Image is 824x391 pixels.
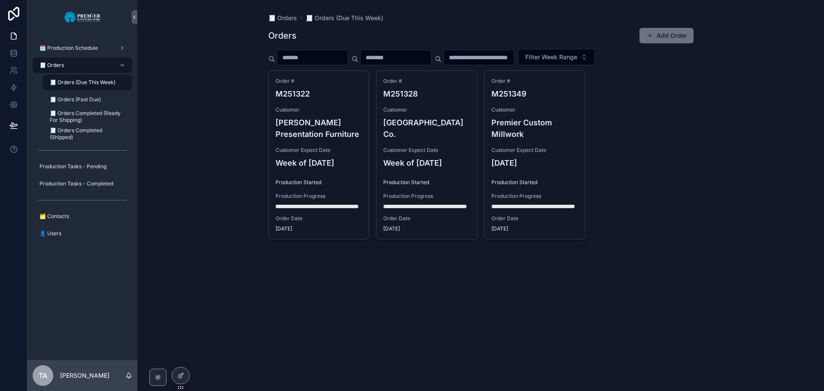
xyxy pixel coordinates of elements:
[39,180,113,187] span: Production Tasks - Completed
[43,92,132,107] a: 🧾 Orders (Past Due)
[276,106,362,113] span: Customer
[39,230,61,237] span: 👤 Users
[50,96,101,103] span: 🧾 Orders (Past Due)
[518,49,595,65] button: Select Button
[383,215,470,222] span: Order Date
[268,14,297,22] a: 🧾 Orders
[268,30,297,42] h1: Orders
[383,147,470,154] span: Customer Expect Date
[491,193,578,200] span: Production Progress
[33,159,132,174] a: Production Tasks - Pending
[491,215,578,222] span: Order Date
[491,157,578,169] h4: [DATE]
[39,370,47,381] span: TA
[383,106,470,113] span: Customer
[60,371,109,380] p: [PERSON_NAME]
[39,45,98,52] span: 🗓️ Production Schedule
[276,225,362,232] span: [DATE]
[276,193,362,200] span: Production Progress
[64,10,101,24] img: App logo
[50,110,124,124] span: 🧾 Orders Completed (Ready For Shipping)
[43,75,132,90] a: 🧾 Orders (Due This Week)
[525,53,577,61] span: Filter Week Range
[43,126,132,142] a: 🧾 Orders Completed (Shipped)
[39,213,69,220] span: 🗂️ Contacts
[491,147,578,154] span: Customer Expect Date
[33,226,132,241] a: 👤 Users
[376,70,477,239] a: Order #M251328Customer[GEOGRAPHIC_DATA] Co.Customer Expect DateWeek of [DATE]Production StartedPr...
[39,163,106,170] span: Production Tasks - Pending
[276,215,362,222] span: Order Date
[491,179,578,186] span: Production Started
[276,88,362,100] h4: M251322
[383,193,470,200] span: Production Progress
[268,70,370,239] a: Order #M251322Customer[PERSON_NAME] Presentation FurnitureCustomer Expect DateWeek of [DATE]Produ...
[383,179,470,186] span: Production Started
[306,14,383,22] a: 🧾 Orders (Due This Week)
[383,88,470,100] h4: M251328
[491,225,578,232] span: [DATE]
[43,109,132,124] a: 🧾 Orders Completed (Ready For Shipping)
[383,225,470,232] span: [DATE]
[383,117,470,140] h4: [GEOGRAPHIC_DATA] Co.
[33,58,132,73] a: 🧾 Orders
[383,157,470,169] h4: Week of [DATE]
[491,88,578,100] h4: M251349
[50,127,124,141] span: 🧾 Orders Completed (Shipped)
[276,78,362,85] span: Order #
[276,157,362,169] h4: Week of [DATE]
[39,62,64,69] span: 🧾 Orders
[491,78,578,85] span: Order #
[33,40,132,56] a: 🗓️ Production Schedule
[639,28,694,43] button: Add Order
[276,179,362,186] span: Production Started
[276,117,362,140] h4: [PERSON_NAME] Presentation Furniture
[491,106,578,113] span: Customer
[276,147,362,154] span: Customer Expect Date
[491,117,578,140] h4: Premier Custom Millwork
[27,34,137,252] div: scrollable content
[50,79,115,86] span: 🧾 Orders (Due This Week)
[484,70,585,239] a: Order #M251349CustomerPremier Custom MillworkCustomer Expect Date[DATE]Production StartedProducti...
[383,78,470,85] span: Order #
[33,176,132,191] a: Production Tasks - Completed
[33,209,132,224] a: 🗂️ Contacts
